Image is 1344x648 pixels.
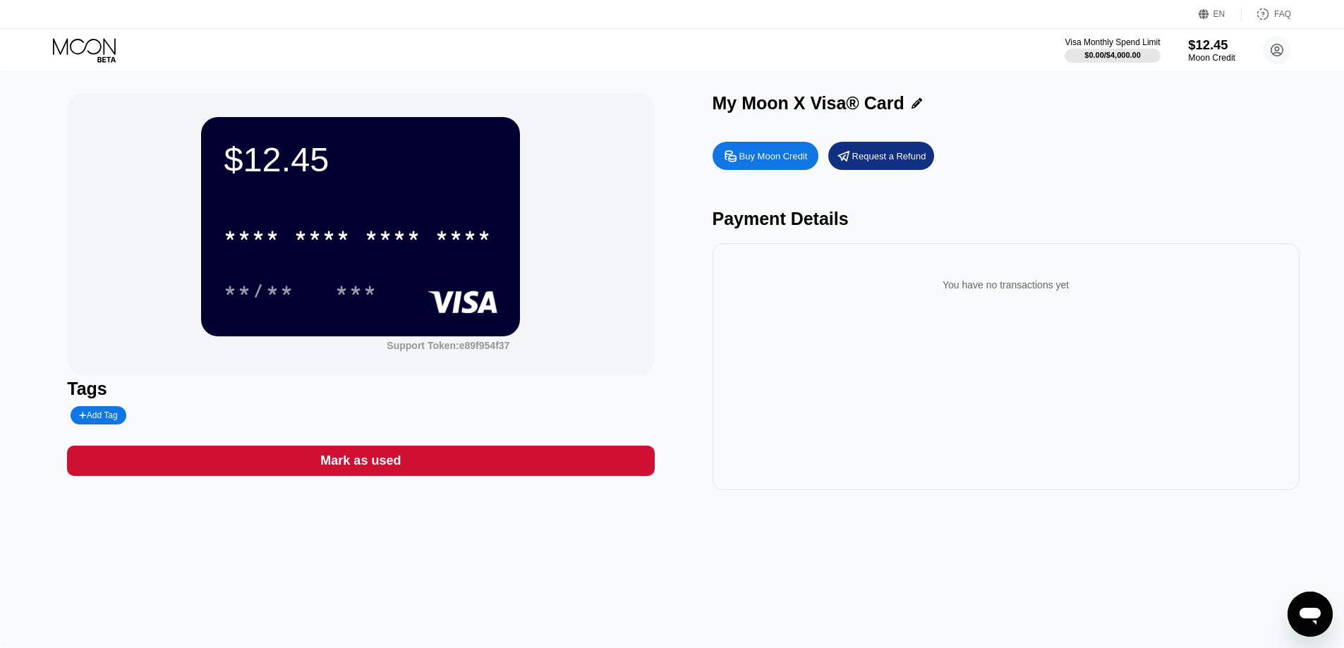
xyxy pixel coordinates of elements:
[713,93,904,114] div: My Moon X Visa® Card
[724,265,1288,305] div: You have no transactions yet
[1188,37,1235,63] div: $12.45Moon Credit
[1199,7,1242,21] div: EN
[1065,37,1160,47] div: Visa Monthly Spend Limit
[1065,37,1160,63] div: Visa Monthly Spend Limit$0.00/$4,000.00
[387,340,509,351] div: Support Token:e89f954f37
[224,140,497,179] div: $12.45
[713,209,1300,229] div: Payment Details
[1188,37,1235,52] div: $12.45
[320,453,401,469] div: Mark as used
[67,446,654,476] div: Mark as used
[1188,53,1235,63] div: Moon Credit
[1242,7,1291,21] div: FAQ
[67,379,654,399] div: Tags
[852,150,926,162] div: Request a Refund
[387,340,509,351] div: Support Token: e89f954f37
[828,142,934,170] div: Request a Refund
[1084,51,1141,59] div: $0.00 / $4,000.00
[739,150,808,162] div: Buy Moon Credit
[1288,592,1333,637] iframe: Button to launch messaging window, conversation in progress
[1274,9,1291,19] div: FAQ
[1213,9,1225,19] div: EN
[71,406,126,424] div: Add Tag
[79,410,117,420] div: Add Tag
[713,142,818,170] div: Buy Moon Credit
